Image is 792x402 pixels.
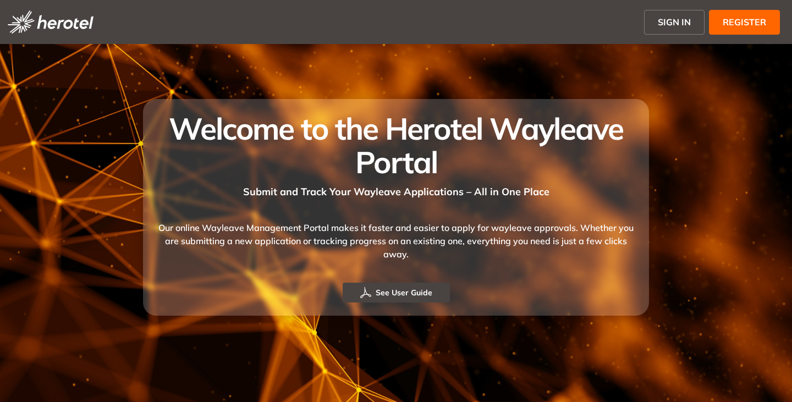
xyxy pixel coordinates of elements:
button: REGISTER [709,10,780,35]
span: See User Guide [376,287,432,299]
span: Welcome to the Herotel Wayleave Portal [169,109,623,181]
div: Our online Wayleave Management Portal makes it faster and easier to apply for wayleave approvals.... [156,199,636,283]
img: logo [8,10,94,34]
span: REGISTER [723,15,766,29]
button: See User Guide [343,283,450,302]
div: Submit and Track Your Wayleave Applications – All in One Place [156,179,636,199]
button: SIGN IN [644,10,705,35]
span: SIGN IN [658,15,691,29]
